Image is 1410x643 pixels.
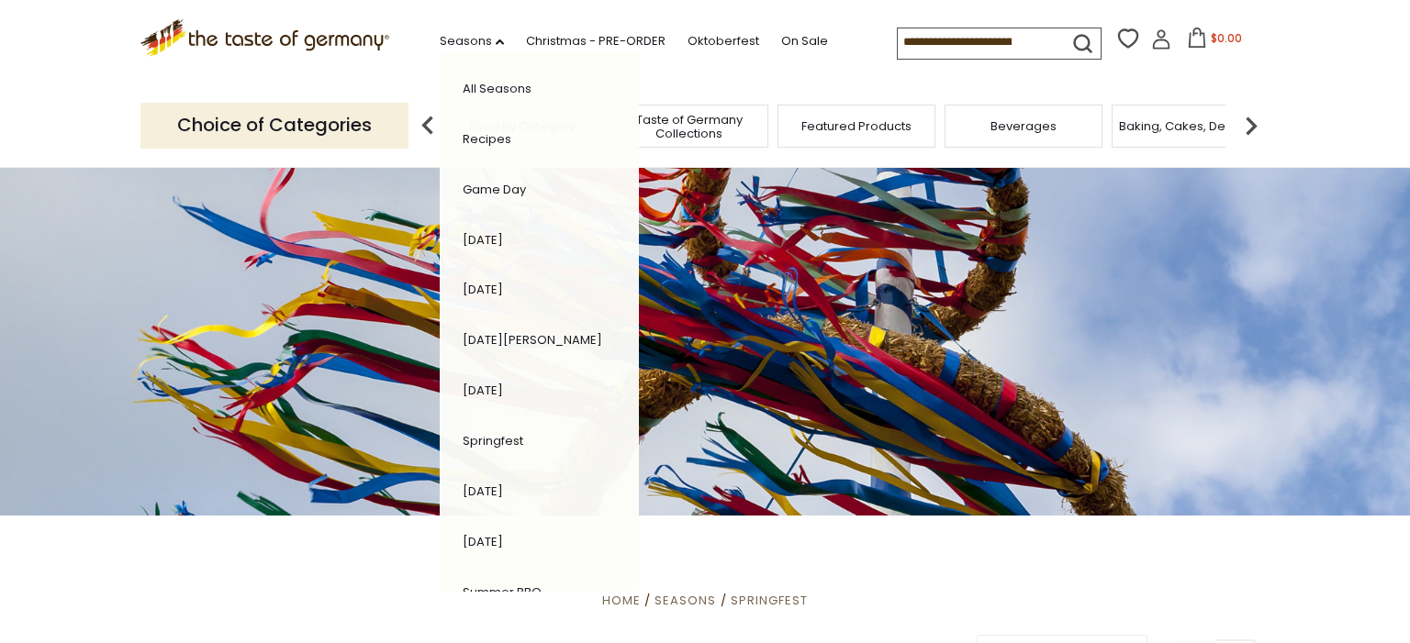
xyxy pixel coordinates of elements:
[440,31,504,51] a: Seasons
[781,31,828,51] a: On Sale
[463,331,602,349] a: [DATE][PERSON_NAME]
[688,31,759,51] a: Oktoberfest
[616,113,763,140] a: Taste of Germany Collections
[526,31,666,51] a: Christmas - PRE-ORDER
[602,592,641,609] a: Home
[463,281,503,298] a: [DATE]
[731,592,808,609] a: Springfest
[140,103,408,148] p: Choice of Categories
[463,583,542,601] a: Summer BBQ
[463,231,503,249] a: [DATE]
[463,482,503,500] a: [DATE]
[1211,30,1242,46] span: $0.00
[409,107,446,144] img: previous arrow
[463,130,511,148] a: Recipes
[463,80,532,97] a: All Seasons
[655,592,716,609] a: Seasons
[990,119,1057,133] a: Beverages
[1119,119,1261,133] a: Baking, Cakes, Desserts
[1175,28,1253,55] button: $0.00
[463,181,526,198] a: Game Day
[801,119,912,133] a: Featured Products
[1233,107,1270,144] img: next arrow
[463,432,523,449] a: Springfest
[463,382,503,399] a: [DATE]
[463,533,503,550] a: [DATE]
